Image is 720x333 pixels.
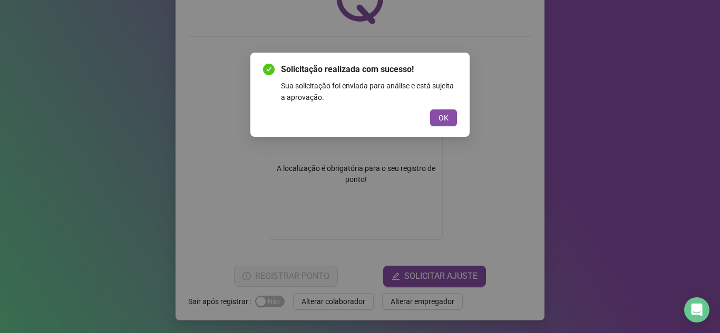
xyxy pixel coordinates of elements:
[684,297,709,322] div: Open Intercom Messenger
[439,112,449,124] span: OK
[281,80,457,103] div: Sua solicitação foi enviada para análise e está sujeita a aprovação.
[263,64,275,75] span: check-circle
[281,63,457,76] span: Solicitação realizada com sucesso!
[430,109,457,126] button: OK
